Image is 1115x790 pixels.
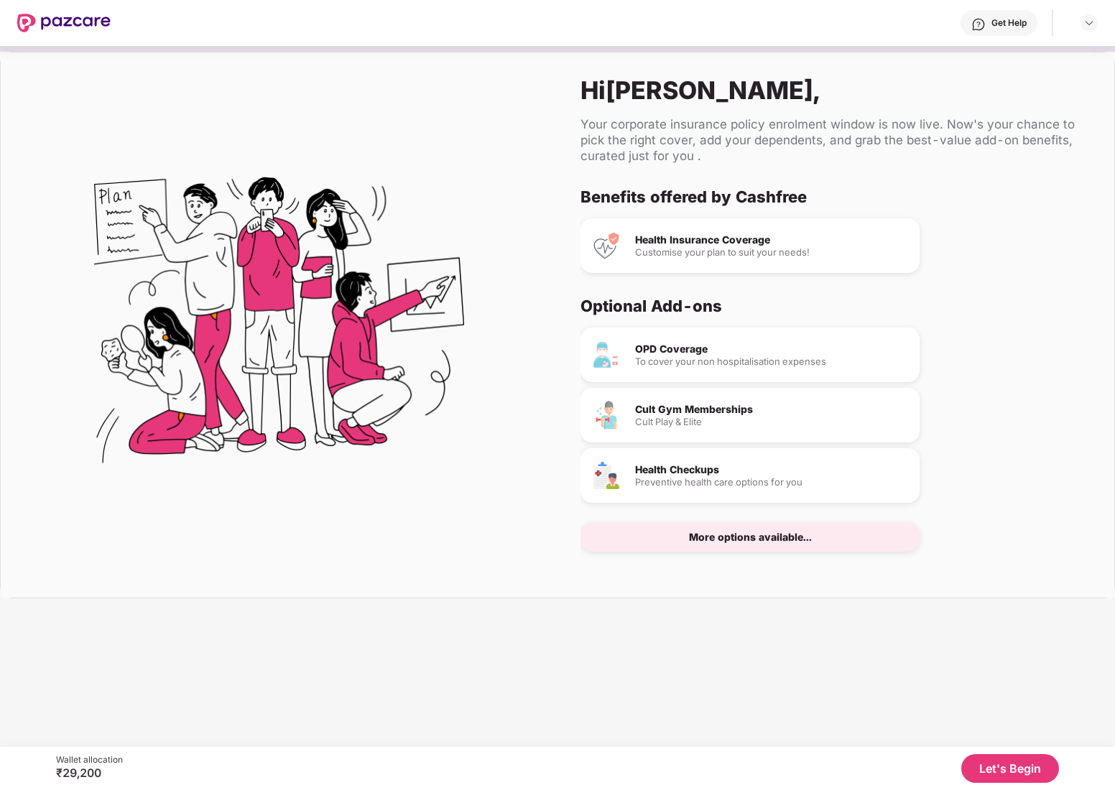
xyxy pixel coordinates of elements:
[971,17,986,32] img: svg+xml;base64,PHN2ZyBpZD0iSGVscC0zMngzMiIgeG1sbnM9Imh0dHA6Ly93d3cudzMub3JnLzIwMDAvc3ZnIiB3aWR0aD...
[592,401,621,429] img: Cult Gym Memberships
[635,357,908,366] div: To cover your non hospitalisation expenses
[991,17,1027,29] div: Get Help
[580,296,1080,316] div: Optional Add-ons
[635,478,908,487] div: Preventive health care options for you
[592,340,621,369] img: OPD Coverage
[56,754,123,766] div: Wallet allocation
[635,248,908,257] div: Customise your plan to suit your needs!
[580,75,1091,105] div: Hi [PERSON_NAME] ,
[1083,17,1095,29] img: svg+xml;base64,PHN2ZyBpZD0iRHJvcGRvd24tMzJ4MzIiIHhtbG5zPSJodHRwOi8vd3d3LnczLm9yZy8yMDAwL3N2ZyIgd2...
[94,140,464,510] img: Flex Benefits Illustration
[592,231,621,260] img: Health Insurance Coverage
[635,404,908,414] div: Cult Gym Memberships
[961,754,1059,783] button: Let's Begin
[635,465,908,475] div: Health Checkups
[580,116,1091,164] div: Your corporate insurance policy enrolment window is now live. Now's your chance to pick the right...
[635,344,908,354] div: OPD Coverage
[592,461,621,490] img: Health Checkups
[580,187,1080,207] div: Benefits offered by Cashfree
[17,14,111,32] img: New Pazcare Logo
[689,532,812,542] div: More options available...
[56,766,123,780] div: ₹29,200
[635,417,908,427] div: Cult Play & Elite
[635,235,908,245] div: Health Insurance Coverage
